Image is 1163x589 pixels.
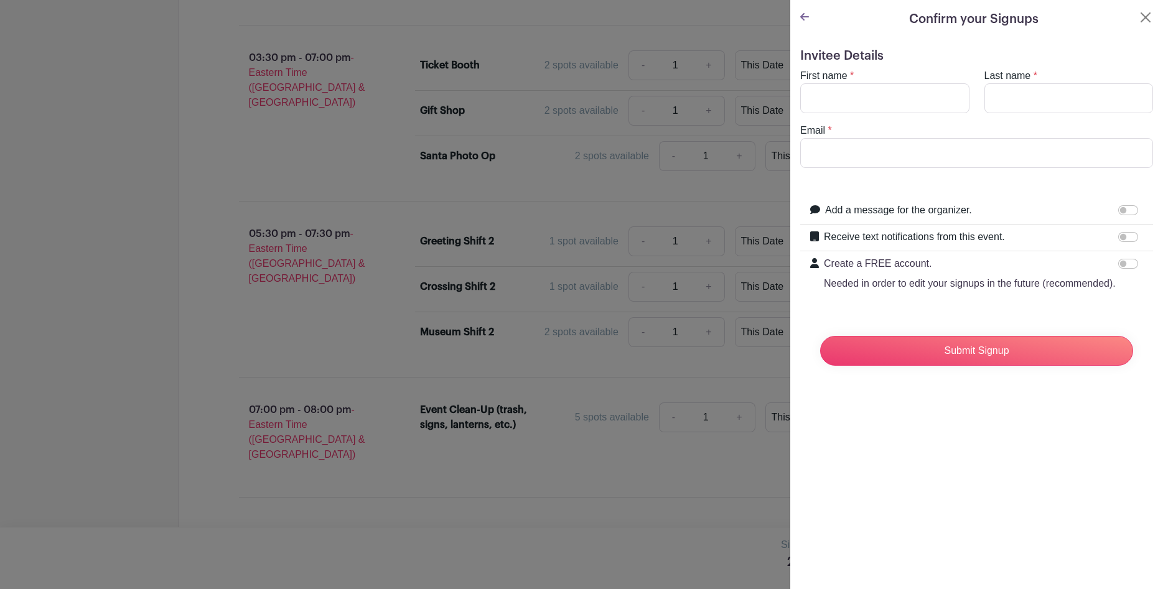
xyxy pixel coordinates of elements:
[824,256,1116,271] p: Create a FREE account.
[800,123,825,138] label: Email
[909,10,1039,29] h5: Confirm your Signups
[800,68,848,83] label: First name
[820,336,1133,366] input: Submit Signup
[825,203,972,218] label: Add a message for the organizer.
[824,276,1116,291] p: Needed in order to edit your signups in the future (recommended).
[824,230,1005,244] label: Receive text notifications from this event.
[800,49,1153,63] h5: Invitee Details
[1138,10,1153,25] button: Close
[984,68,1031,83] label: Last name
